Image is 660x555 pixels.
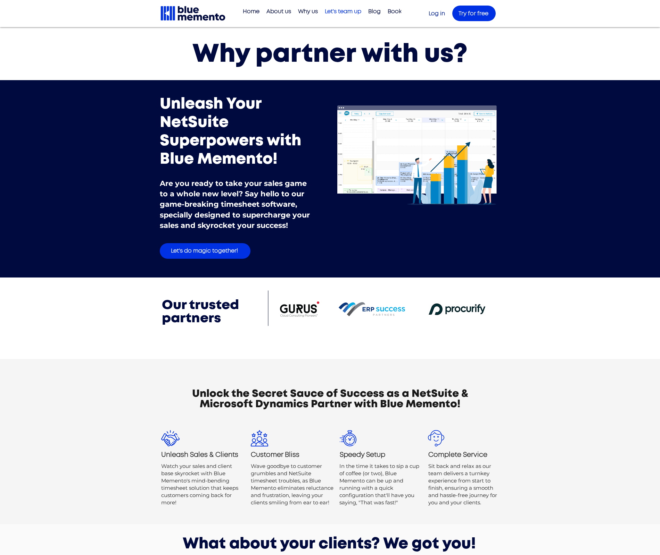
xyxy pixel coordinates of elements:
[167,388,493,409] h2: Unlock the Secret Sauce of Success as a NetSuite & Microsoft Dynamics Partner with Blue Memento!
[295,8,321,19] a: Why us
[162,299,239,325] span: Our trusted partners
[161,463,238,506] span: Watch your sales and client base skyrocket with Blue Memento's mind-bending timesheet solution th...
[251,451,330,460] h3: Customer Bliss
[171,248,238,254] span: Let's do magic together!
[365,8,384,15] p: Blog
[160,5,226,22] img: Blue Memento black logo
[424,301,492,317] img: Procurify_logo_dark.jpg
[280,301,319,317] img: GURUS-Logo-Registered.png
[295,8,321,15] p: Why us
[365,8,384,19] a: Blog
[428,451,496,460] h3: Complete Service
[384,8,437,19] a: Book Your Demo
[161,451,240,460] h3: Unleash Sales & Clients
[239,8,401,19] nav: Site
[239,8,263,15] p: Home
[428,463,497,506] span: Sit back and relax as our team delivers a turnkey experience from start to finish, ensuring a smo...
[459,11,488,16] span: Try for free
[321,8,365,15] p: Let's team up
[452,6,496,21] a: Try for free
[160,95,308,168] h1: Unleash Your NetSuite Superpowers with Blue Memento!
[183,536,476,552] span: What about your clients? We got you!
[251,463,333,506] span: Wave goodbye to customer grumbles and NetSuite timesheet troubles, as Blue Memento eliminates rel...
[160,243,250,259] a: Let's do magic together!
[263,8,295,19] a: About us
[263,8,295,15] p: About us
[321,8,365,19] a: Let's team up
[239,8,263,19] a: Home
[384,8,437,15] p: Book Your Demo
[334,105,500,205] img: blue-memento-hero-img.png
[192,42,468,67] span: Why partner with us?
[429,11,445,16] a: Log in
[160,179,310,230] span: Are you ready to take your sales game to a whole new level? Say hello to our game-breaking timesh...
[339,463,419,506] span: In the time it takes to sip a cup of coffee (or two), Blue Memento can be up and running with a q...
[335,301,409,317] img: ESP-logo-fullcolour-horizontal.png
[340,451,419,460] h3: Speedy Setup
